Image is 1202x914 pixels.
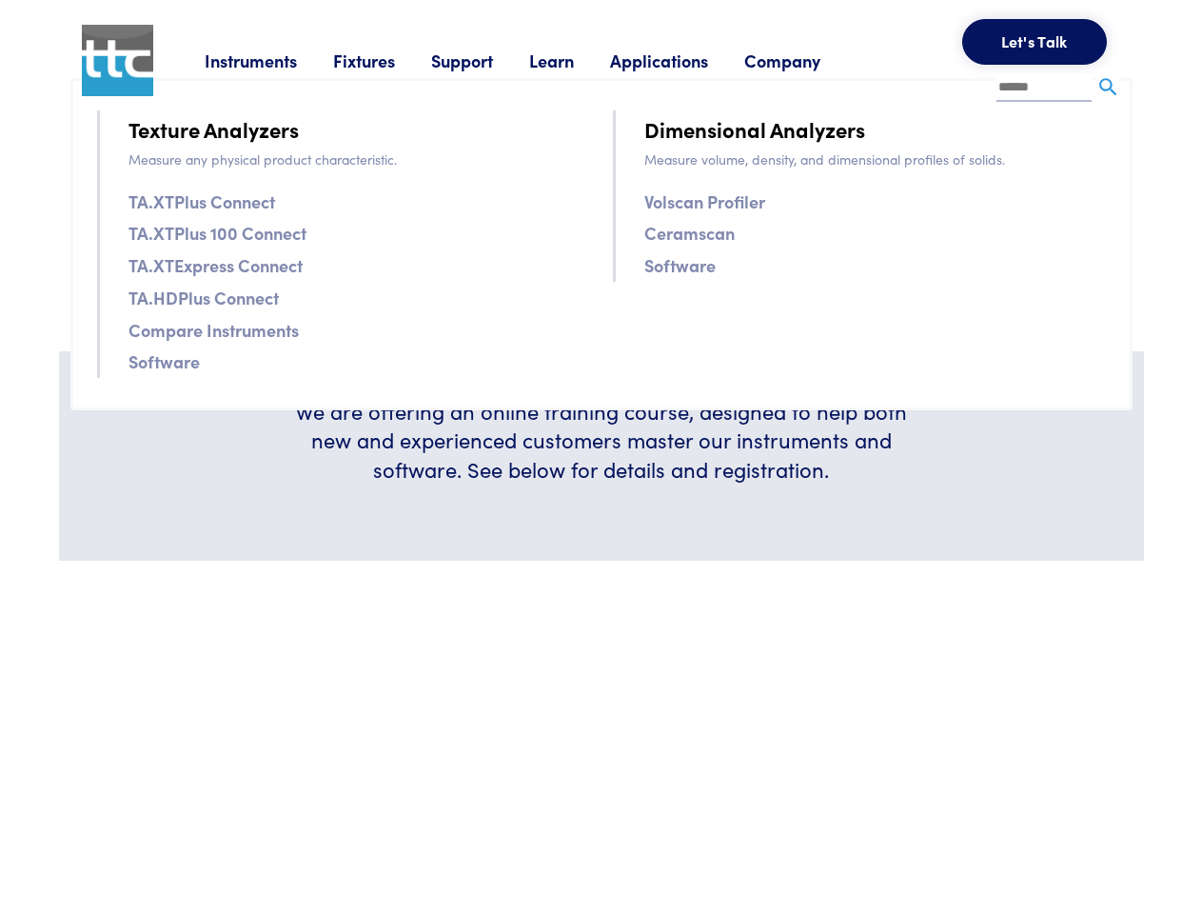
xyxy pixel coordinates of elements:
[644,219,735,247] a: Ceramscan
[529,49,610,72] a: Learn
[205,49,333,72] a: Instruments
[644,251,716,279] a: Software
[128,219,306,247] a: TA.XTPlus 100 Connect
[128,149,590,169] p: Measure any physical product characteristic.
[282,397,921,485] h6: We are offering an online training course, designed to help both new and experienced customers ma...
[962,19,1107,65] button: Let's Talk
[128,188,275,215] a: TA.XTPlus Connect
[82,25,153,96] img: ttc_logo_1x1_v1.0.png
[431,49,529,72] a: Support
[128,348,200,375] a: Software
[128,112,299,146] a: Texture Analyzers
[644,188,765,215] a: Volscan Profiler
[128,284,279,311] a: TA.HDPlus Connect
[644,112,865,146] a: Dimensional Analyzers
[744,49,857,72] a: Company
[610,49,744,72] a: Applications
[128,316,299,344] a: Compare Instruments
[333,49,431,72] a: Fixtures
[128,251,303,279] a: TA.XTExpress Connect
[644,149,1106,169] p: Measure volume, density, and dimensional profiles of solids.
